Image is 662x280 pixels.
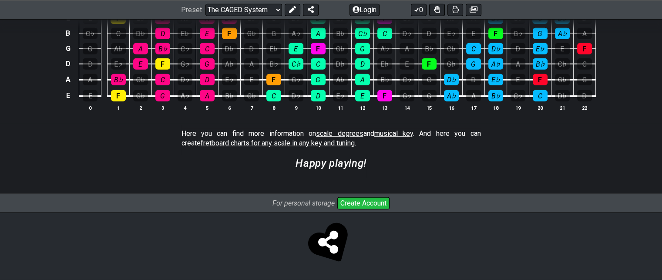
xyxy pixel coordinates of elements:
[83,74,97,85] div: A
[484,103,507,112] th: 18
[311,58,326,70] div: C
[349,3,380,16] button: Login
[355,43,370,54] div: G
[377,43,392,54] div: A♭
[511,43,525,54] div: D
[355,74,370,85] div: A
[577,28,592,39] div: A
[285,103,307,112] th: 9
[329,103,351,112] th: 11
[377,58,392,70] div: E♭
[444,90,459,101] div: A♭
[555,43,570,54] div: E
[418,103,440,112] th: 15
[533,90,548,101] div: C
[218,103,240,112] th: 6
[83,43,97,54] div: G
[111,58,126,70] div: E♭
[133,74,148,85] div: C♭
[488,28,503,39] div: F
[200,90,215,101] div: A
[577,90,592,101] div: D
[466,58,481,70] div: G
[63,71,73,88] td: A
[507,103,529,112] th: 19
[240,103,262,112] th: 7
[333,74,348,85] div: A♭
[181,129,481,148] p: Here you can find more information on and . And here you can create .
[573,103,595,112] th: 22
[307,103,329,112] th: 10
[555,58,570,70] div: C♭
[266,58,281,70] div: B♭
[311,28,326,39] div: A
[577,58,592,70] div: C
[377,90,392,101] div: F
[83,90,97,101] div: E
[462,103,484,112] th: 17
[466,90,481,101] div: A
[311,90,326,101] div: D
[155,58,170,70] div: F
[200,43,215,54] div: C
[111,43,126,54] div: A♭
[79,103,101,112] th: 0
[266,28,281,39] div: G
[266,43,281,54] div: E♭
[411,3,427,16] button: 0
[178,28,192,39] div: E♭
[205,3,282,16] select: Preset
[511,74,525,85] div: E
[107,103,129,112] th: 1
[310,224,352,266] span: Click to store and share!
[155,74,170,85] div: C
[533,58,548,70] div: B♭
[400,58,414,70] div: E
[333,90,348,101] div: E♭
[400,43,414,54] div: A
[296,157,366,169] em: Happy playing!
[377,74,392,85] div: B♭
[355,58,370,70] div: D
[422,43,437,54] div: B♭
[244,74,259,85] div: E
[422,74,437,85] div: C
[400,90,414,101] div: G♭
[533,43,548,54] div: E♭
[488,90,503,101] div: B♭
[133,90,148,101] div: G♭
[174,103,196,112] th: 4
[511,58,525,70] div: A
[133,28,148,39] div: D♭
[333,43,348,54] div: G♭
[316,129,363,138] span: scale degrees
[303,3,319,16] button: Share Preset
[333,58,348,70] div: D♭
[262,103,285,112] th: 8
[222,58,237,70] div: A♭
[422,28,437,39] div: D
[555,74,570,85] div: G♭
[422,90,437,101] div: G
[111,74,126,85] div: B♭
[429,3,445,16] button: Toggle Dexterity for all fretkits
[466,28,481,39] div: E
[133,58,148,70] div: E
[444,58,459,70] div: G♭
[200,58,215,70] div: G
[63,88,73,104] td: E
[447,3,463,16] button: Print
[155,28,170,39] div: D
[311,74,326,85] div: G
[488,43,503,54] div: D♭
[155,43,170,54] div: B♭
[111,90,126,101] div: F
[266,90,281,101] div: C
[129,103,151,112] th: 2
[466,74,481,85] div: D
[289,28,303,39] div: A♭
[155,90,170,101] div: G
[396,103,418,112] th: 14
[196,103,218,112] th: 5
[178,43,192,54] div: C♭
